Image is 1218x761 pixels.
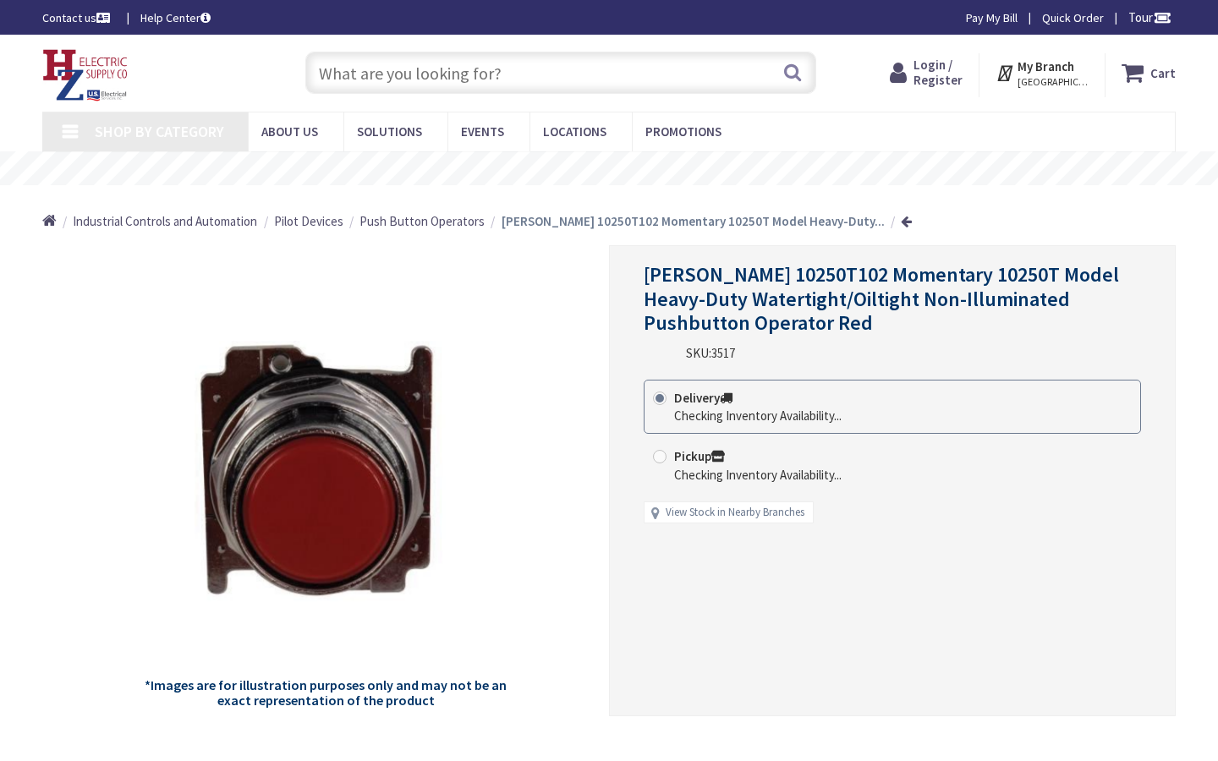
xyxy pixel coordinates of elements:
[133,678,518,708] h5: *Images are for illustration purposes only and may not be an exact representation of the product
[890,57,963,88] a: Login / Register
[42,49,129,101] img: HZ Electric Supply
[140,9,211,26] a: Help Center
[666,505,804,521] a: View Stock in Nearby Branches
[645,123,721,140] span: Promotions
[261,123,318,140] span: About Us
[1128,9,1171,25] span: Tour
[1018,75,1089,89] span: [GEOGRAPHIC_DATA], [GEOGRAPHIC_DATA]
[711,345,735,361] span: 3517
[674,466,842,484] div: Checking Inventory Availability...
[73,212,257,230] a: Industrial Controls and Automation
[461,123,504,140] span: Events
[913,57,963,88] span: Login / Register
[674,390,732,406] strong: Delivery
[966,9,1018,26] a: Pay My Bill
[274,212,343,230] a: Pilot Devices
[42,9,113,26] a: Contact us
[274,213,343,229] span: Pilot Devices
[95,122,224,141] span: Shop By Category
[1042,9,1104,26] a: Quick Order
[1122,57,1176,88] a: Cart
[359,213,485,229] span: Push Button Operators
[133,279,518,665] img: Eaton 10250T102 Momentary 10250T Model Heavy-Duty Watertight/Oiltight Non-Illuminated Pushbutton ...
[644,261,1119,337] span: [PERSON_NAME] 10250T102 Momentary 10250T Model Heavy-Duty Watertight/Oiltight Non-Illuminated Pus...
[1150,57,1176,88] strong: Cart
[357,123,422,140] span: Solutions
[474,160,774,178] rs-layer: Free Same Day Pickup at 8 Locations
[996,57,1089,88] div: My Branch [GEOGRAPHIC_DATA], [GEOGRAPHIC_DATA]
[359,212,485,230] a: Push Button Operators
[674,448,725,464] strong: Pickup
[674,407,842,424] div: Checking Inventory Availability...
[543,123,606,140] span: Locations
[73,213,257,229] span: Industrial Controls and Automation
[1018,58,1074,74] strong: My Branch
[502,213,885,229] strong: [PERSON_NAME] 10250T102 Momentary 10250T Model Heavy-Duty...
[686,344,735,362] div: SKU:
[305,52,816,94] input: What are you looking for?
